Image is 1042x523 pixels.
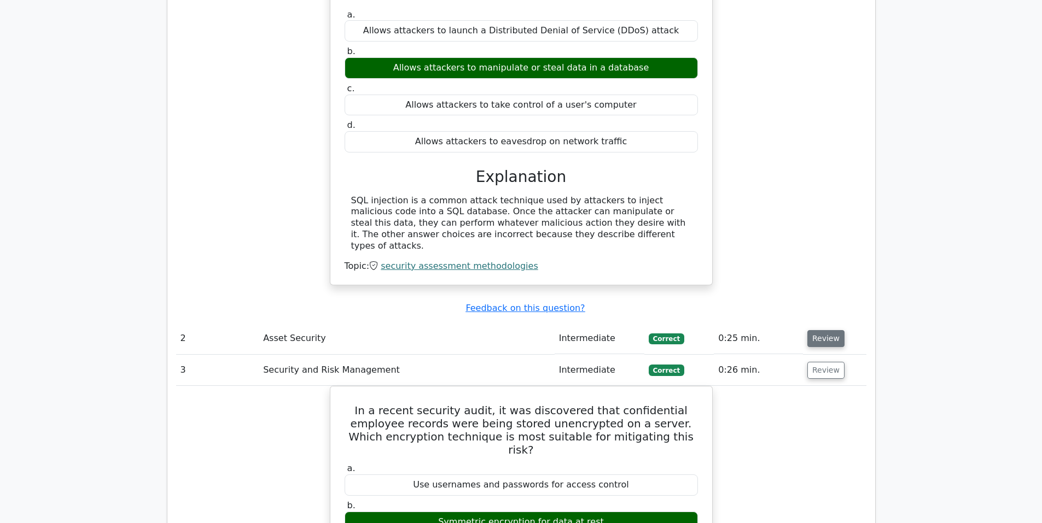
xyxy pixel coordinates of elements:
a: security assessment methodologies [381,261,538,271]
span: a. [347,463,356,473]
td: 2 [176,323,259,354]
span: b. [347,500,356,510]
td: Asset Security [259,323,555,354]
td: 0:26 min. [714,355,803,386]
div: SQL injection is a common attack technique used by attackers to inject malicious code into a SQL ... [351,195,691,252]
span: c. [347,83,355,93]
span: Correct [649,365,684,375]
td: Intermediate [555,355,644,386]
td: Security and Risk Management [259,355,555,386]
a: Feedback on this question? [465,303,585,313]
div: Topic: [345,261,698,272]
td: Intermediate [555,323,644,354]
span: d. [347,120,356,130]
div: Allows attackers to take control of a user's computer [345,95,698,116]
button: Review [807,362,845,379]
td: 3 [176,355,259,386]
button: Review [807,330,845,347]
div: Use usernames and passwords for access control [345,474,698,496]
span: Correct [649,333,684,344]
div: Allows attackers to manipulate or steal data in a database [345,57,698,79]
div: Allows attackers to launch a Distributed Denial of Service (DDoS) attack [345,20,698,42]
div: Allows attackers to eavesdrop on network traffic [345,131,698,152]
span: a. [347,9,356,20]
h5: In a recent security audit, it was discovered that confidential employee records were being store... [344,404,699,456]
span: b. [347,46,356,56]
td: 0:25 min. [714,323,803,354]
h3: Explanation [351,168,691,186]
